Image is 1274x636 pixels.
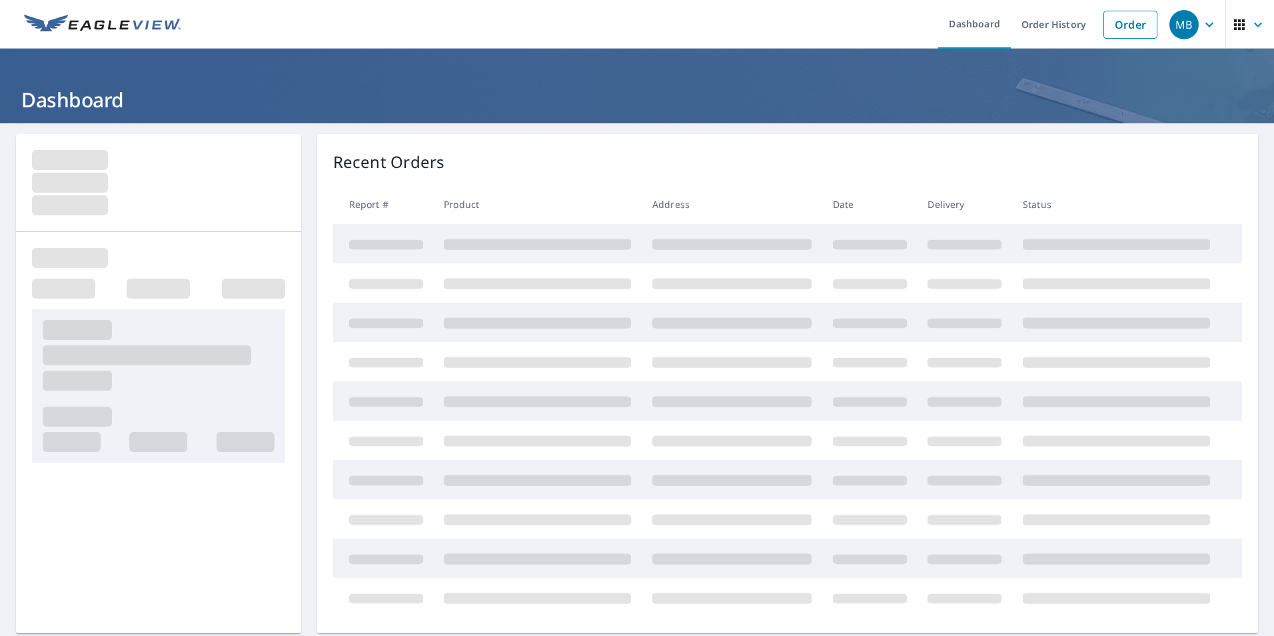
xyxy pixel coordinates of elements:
th: Product [433,185,642,224]
div: MB [1169,10,1199,39]
h1: Dashboard [16,86,1258,113]
th: Report # [333,185,434,224]
th: Delivery [917,185,1012,224]
img: EV Logo [24,15,181,35]
th: Status [1012,185,1221,224]
p: Recent Orders [333,150,445,174]
th: Address [642,185,822,224]
a: Order [1103,11,1157,39]
th: Date [822,185,918,224]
